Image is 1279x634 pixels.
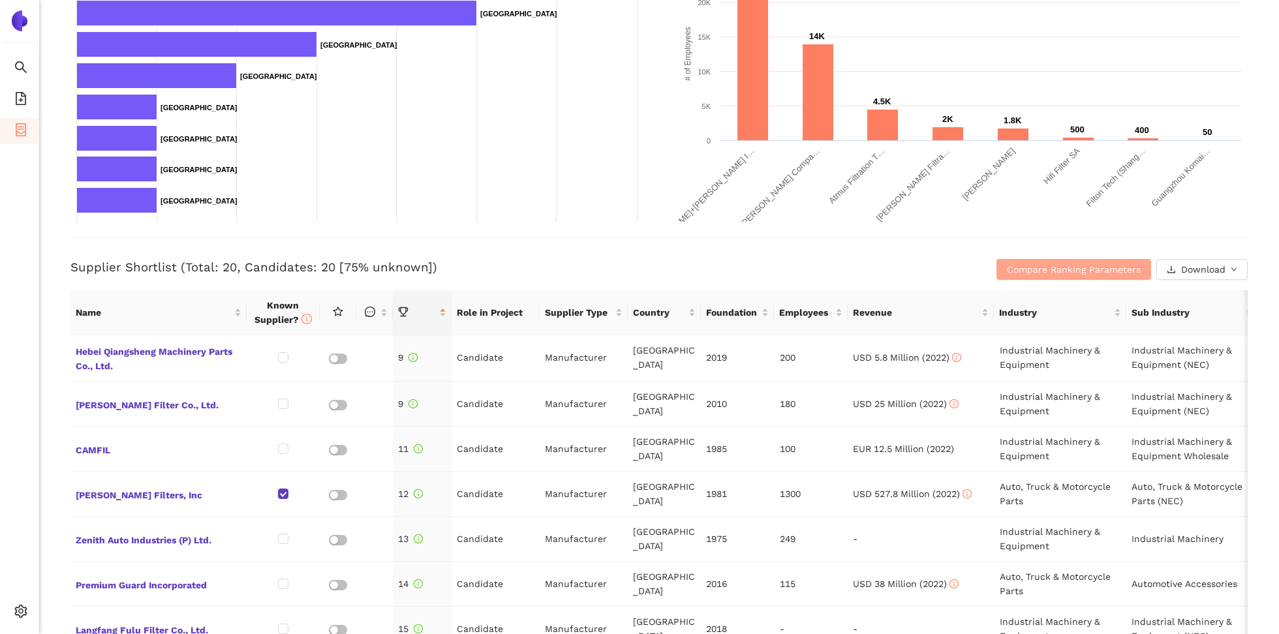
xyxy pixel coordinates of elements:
[398,352,418,363] span: 9
[942,114,953,124] text: 2K
[161,197,238,205] text: [GEOGRAPHIC_DATA]
[540,472,628,517] td: Manufacturer
[540,517,628,562] td: Manufacturer
[994,427,1126,472] td: Industrial Machinery & Equipment
[963,489,972,498] span: info-circle
[1041,145,1082,186] text: Hifi Filter SA
[398,399,418,409] span: 9
[398,534,423,544] span: 13
[698,33,711,41] text: 15K
[633,305,686,320] span: Country
[702,102,711,110] text: 5K
[701,472,774,517] td: 1981
[1084,146,1147,209] text: Filton Tech (Shang…
[1126,382,1258,427] td: Industrial Machinery & Equipment (NEC)
[414,534,423,543] span: info-circle
[414,624,423,633] span: info-circle
[540,562,628,607] td: Manufacturer
[480,10,557,18] text: [GEOGRAPHIC_DATA]
[701,290,774,335] th: this column's title is Foundation,this column is sortable
[1126,427,1258,472] td: Industrial Machinery & Equipment Wholesale
[996,259,1151,280] button: Compare Ranking Parameters
[683,27,692,81] text: # of Employees
[408,399,418,408] span: info-circle
[628,517,701,562] td: [GEOGRAPHIC_DATA]
[76,530,241,547] span: Zenith Auto Industries (P) Ltd.
[1181,262,1225,277] span: Download
[1203,127,1212,137] text: 50
[775,334,848,382] td: 200
[414,579,423,588] span: info-circle
[628,427,701,472] td: [GEOGRAPHIC_DATA]
[540,290,628,335] th: this column's title is Supplier Type,this column is sortable
[1007,262,1141,277] span: Compare Ranking Parameters
[1126,517,1258,562] td: Industrial Machinery
[874,146,951,223] text: [PERSON_NAME] Filtra…
[398,444,423,454] span: 11
[949,579,959,588] span: info-circle
[398,307,408,317] span: trophy
[14,600,27,626] span: setting
[827,146,887,206] text: Atmus Filtration T…
[540,382,628,427] td: Manufacturer
[853,624,857,634] span: -
[76,342,241,373] span: Hebei Qiangsheng Machinery Parts Co., Ltd.
[254,300,312,325] span: Known Supplier?
[949,399,959,408] span: info-circle
[76,575,241,592] span: Premium Guard Incorporated
[540,334,628,382] td: Manufacturer
[452,290,540,335] th: Role in Project
[853,352,961,363] span: USD 5.8 Million (2022)
[452,562,540,607] td: Candidate
[408,353,418,362] span: info-circle
[853,579,959,589] span: USD 38 Million (2022)
[738,146,822,230] text: [PERSON_NAME] Compa…
[14,119,27,145] span: container
[301,314,312,324] span: info-circle
[961,146,1017,202] text: [PERSON_NAME]
[9,10,30,31] img: Logo
[1132,305,1243,320] span: Sub Industry
[628,472,701,517] td: [GEOGRAPHIC_DATA]
[853,305,979,320] span: Revenue
[1135,125,1149,135] text: 400
[1167,265,1176,275] span: download
[70,259,855,276] h3: Supplier Shortlist (Total: 20, Candidates: 20 [75% unknown])
[628,382,701,427] td: [GEOGRAPHIC_DATA]
[701,334,774,382] td: 2019
[853,489,972,499] span: USD 527.8 Million (2022)
[853,444,954,454] span: EUR 12.5 Million (2022)
[76,395,241,412] span: [PERSON_NAME] Filter Co., Ltd.
[701,517,774,562] td: 1975
[70,290,247,335] th: this column's title is Name,this column is sortable
[1126,472,1258,517] td: Auto, Truck & Motorcycle Parts (NEC)
[333,307,343,317] span: star
[775,562,848,607] td: 115
[638,146,756,264] text: [PERSON_NAME]+[PERSON_NAME] I…
[1156,259,1248,280] button: downloadDownloaddown
[701,382,774,427] td: 2010
[994,290,1126,335] th: this column's title is Industry,this column is sortable
[779,305,832,320] span: Employees
[775,427,848,472] td: 100
[701,562,774,607] td: 2016
[452,472,540,517] td: Candidate
[994,382,1126,427] td: Industrial Machinery & Equipment
[1070,125,1085,134] text: 500
[356,290,393,335] th: this column is sortable
[1126,562,1258,607] td: Automotive Accessories
[873,97,891,106] text: 4.5K
[398,624,423,634] span: 15
[809,31,825,41] text: 14K
[14,56,27,82] span: search
[701,427,774,472] td: 1985
[1004,115,1022,125] text: 1.8K
[161,104,238,112] text: [GEOGRAPHIC_DATA]
[999,305,1111,320] span: Industry
[628,334,701,382] td: [GEOGRAPHIC_DATA]
[1126,290,1258,335] th: this column's title is Sub Industry,this column is sortable
[853,399,959,409] span: USD 25 Million (2022)
[707,137,711,145] text: 0
[848,290,994,335] th: this column's title is Revenue,this column is sortable
[240,72,317,80] text: [GEOGRAPHIC_DATA]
